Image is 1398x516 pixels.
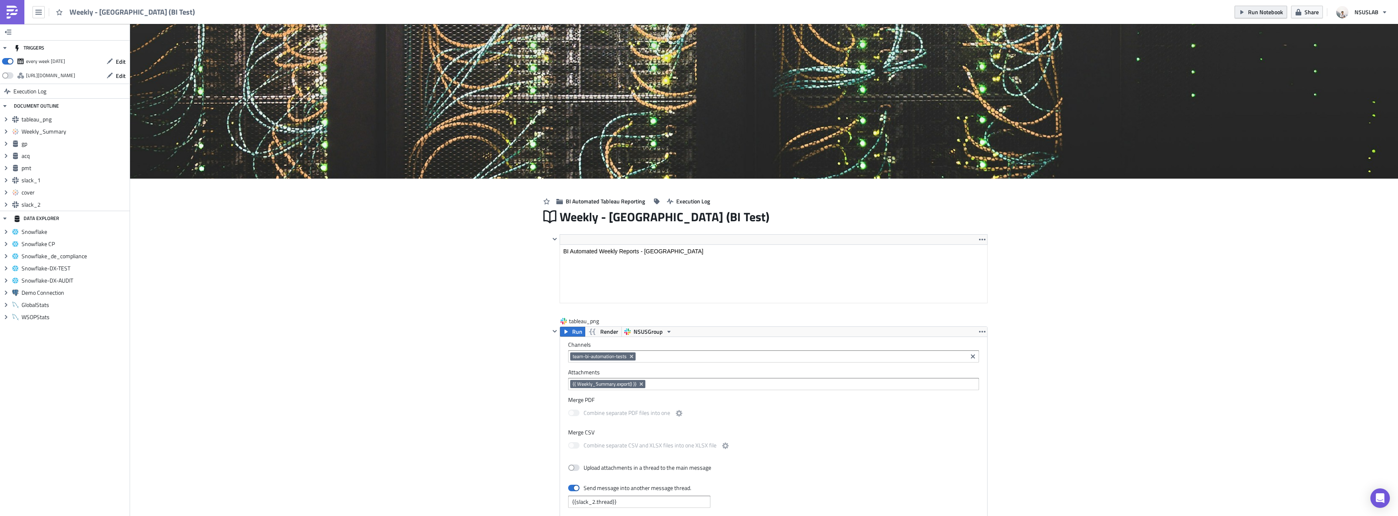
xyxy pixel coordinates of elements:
img: Avatar [1335,5,1349,19]
span: Weekly - [GEOGRAPHIC_DATA] (BI Test) [69,7,196,17]
button: BI Automated Tableau Reporting [552,195,649,207]
span: slack_1 [22,177,128,184]
div: Open Intercom Messenger [1370,488,1390,508]
span: Snowflake CP [22,240,128,248]
span: Snowflake_de_compliance [22,253,128,260]
span: Share [1305,8,1319,16]
label: Merge PDF [568,396,979,404]
button: Remove Tag [628,352,636,361]
img: Cover Image [130,24,1398,179]
button: Clear selected items [968,352,978,361]
button: Execution Log [663,195,714,207]
span: Snowflake-DX-AUDIT [22,277,128,284]
input: {{ slack_1.thread }} [568,496,710,508]
span: gp [22,140,128,147]
button: Remove Tag [638,380,645,388]
button: Hide content [550,234,560,244]
label: Merge CSV [568,429,979,436]
span: Edit [116,71,126,80]
span: tableau_png [569,317,601,325]
span: acq [22,152,128,160]
button: Combine separate PDF files into one [674,408,684,418]
span: tableau_png [22,116,128,123]
span: Weekly - [GEOGRAPHIC_DATA] (BI Test) [560,209,770,225]
span: Run [572,327,582,337]
div: DOCUMENT OUTLINE [14,99,59,113]
span: NSUSLAB [1355,8,1378,16]
iframe: Rich Text Area [560,245,987,303]
div: TRIGGERS [14,41,44,55]
button: Render [585,327,622,337]
span: Weekly_Summary [22,128,128,135]
span: {{ Weekly_Summary.export() }} [573,381,636,387]
span: BI Automated Tableau Reporting [566,197,645,205]
span: WSOPStats [22,313,128,321]
button: Hide content [550,326,560,336]
span: cover [22,189,128,196]
div: https://pushmetrics.io/api/v1/report/1Eoq1RmoNe/webhook?token=4ec18cdc895542e6ab5289ec045cbdda [26,69,75,82]
button: Edit [102,69,130,82]
div: DATA EXPLORER [14,211,59,226]
button: Run Notebook [1235,6,1287,18]
button: Combine separate CSV and XLSX files into one XLSX file [721,441,730,451]
span: Snowflake-DX-TEST [22,265,128,272]
label: Upload attachments in a thread to the main message [568,464,711,471]
button: Share [1291,6,1323,18]
label: Combine separate CSV and XLSX files into one XLSX file [568,441,730,451]
button: NSUSLAB [1331,3,1392,21]
div: every week on Monday [26,55,65,67]
span: slack_2 [22,201,128,208]
button: Run [560,327,585,337]
span: GlobalStats [22,301,128,309]
span: pmt [22,164,128,172]
span: NSUSGroup [634,327,663,337]
label: Attachments [568,369,979,376]
label: Send message into another message thread. [568,484,692,492]
span: Execution Log [13,84,46,99]
span: Execution Log [676,197,710,205]
span: Render [600,327,618,337]
label: Channels [568,341,979,348]
button: NSUSGroup [621,327,675,337]
span: team-bi-automation-tests [573,353,627,360]
span: Demo Connection [22,289,128,296]
label: Combine separate PDF files into one [568,408,684,419]
span: Edit [116,57,126,66]
span: Snowflake [22,228,128,235]
button: Edit [102,55,130,68]
span: Run Notebook [1248,8,1283,16]
img: PushMetrics [6,6,19,19]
